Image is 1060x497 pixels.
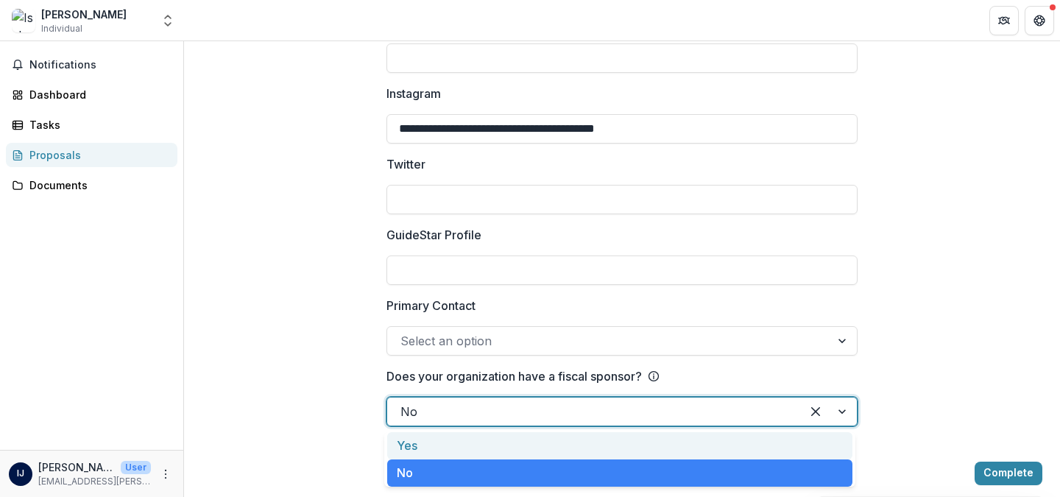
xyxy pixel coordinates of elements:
button: Notifications [6,53,177,77]
a: Proposals [6,143,177,167]
p: GuideStar Profile [386,226,481,244]
a: Documents [6,173,177,197]
a: Dashboard [6,82,177,107]
p: User [121,461,151,474]
button: Partners [989,6,1019,35]
div: Clear selected options [804,400,827,423]
span: Notifications [29,59,172,71]
div: [PERSON_NAME] [41,7,127,22]
p: Does your organization have a fiscal sponsor? [386,367,642,385]
div: Documents [29,177,166,193]
button: More [157,465,174,483]
div: Isabel Judez [17,469,24,479]
div: Select options list [384,432,855,487]
p: Primary Contact [386,297,476,314]
div: Dashboard [29,87,166,102]
p: [EMAIL_ADDRESS][PERSON_NAME][DOMAIN_NAME] [38,475,151,488]
a: Tasks [6,113,177,137]
p: [PERSON_NAME] [38,459,115,475]
div: Yes [387,432,852,459]
span: Individual [41,22,82,35]
div: No [387,459,852,487]
div: Tasks [29,117,166,133]
button: Get Help [1025,6,1054,35]
p: Instagram [386,85,441,102]
div: Proposals [29,147,166,163]
button: Open entity switcher [158,6,178,35]
button: Complete [975,462,1042,485]
p: Twitter [386,155,425,173]
img: Isabel Judez [12,9,35,32]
